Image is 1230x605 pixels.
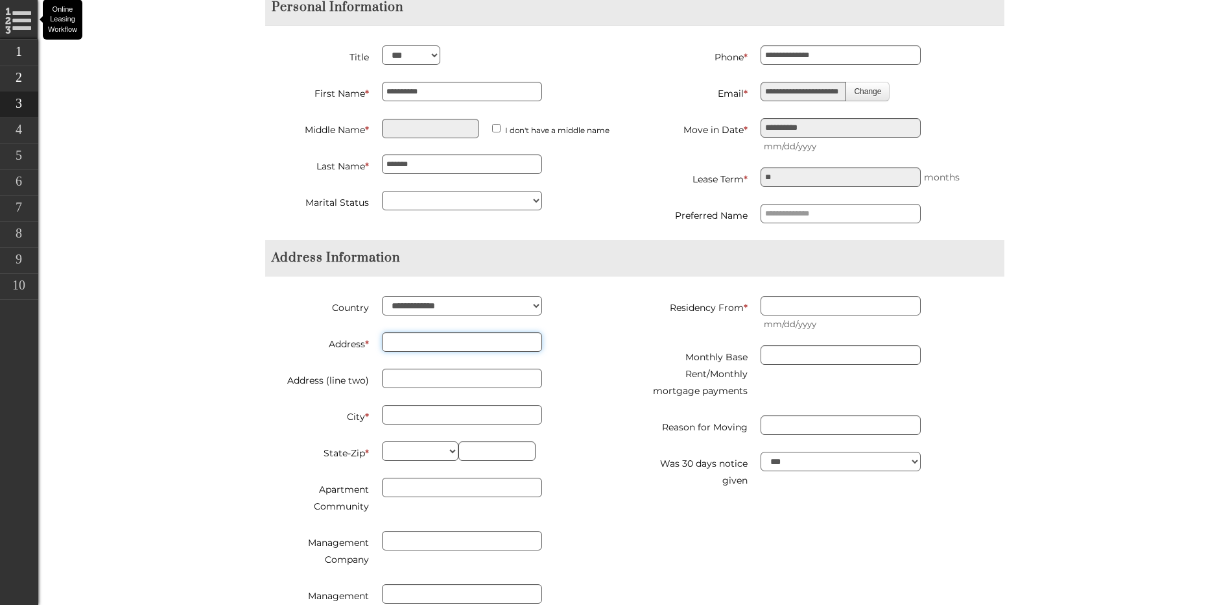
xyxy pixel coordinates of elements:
[382,584,542,604] input: Management Company phone number
[458,441,536,461] input: current zipcode
[382,45,440,65] select: Title
[265,191,369,211] label: Marital Status
[265,296,369,316] label: Country
[382,296,542,315] select: country
[644,167,748,188] label: Lease Term
[382,119,480,138] input: middle name
[492,124,501,132] input: I don't have a middle name
[846,82,890,101] button: Change
[265,82,369,102] label: First Name
[382,531,542,550] input: Management Company
[265,369,369,389] label: Address (line two)
[644,118,748,138] label: Move in Date
[382,82,542,101] input: first name
[265,531,369,568] label: Management Company
[265,405,369,425] label: City
[644,452,748,489] label: Was 30 days notice given
[644,345,748,399] label: Monthly Base Rent/Monthly mortgage payments
[761,452,921,471] select: Was 30 days notice given
[761,118,921,138] input: Move in date, please enter date in the format of two digits month slash two digits day slash four...
[644,45,748,66] label: Phone
[761,315,1004,332] span: mm/dd/yyyy
[644,415,748,436] label: Reason for Moving
[761,415,921,435] input: reason for moving
[265,118,369,138] label: Middle Name
[265,332,369,352] label: Address
[265,250,1004,266] h2: Address Information
[382,369,542,388] input: address extended field
[382,478,542,497] input: Apartment Community
[761,345,921,365] input: Current monthly rent / monthly mortgage payments
[265,154,369,175] label: Last Name
[265,478,369,515] label: Apartment Community
[382,405,542,425] input: current city
[921,169,960,186] label: months
[644,204,748,224] label: Preferred Name
[644,82,748,102] label: Email
[382,332,542,352] input: address
[761,138,1004,154] span: mm/dd/yyyy
[265,45,369,66] label: Title
[761,82,846,101] input: email
[265,441,369,462] label: State-Zip
[382,191,542,210] select: marital status
[761,45,921,65] input: phone number
[761,296,921,315] input: Residency start date, please enter date in the format of two digits month slash two digits day sl...
[382,154,542,174] input: last name
[644,296,748,316] label: Residency From
[382,441,459,461] select: state
[505,125,609,135] small: I don't have a middle name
